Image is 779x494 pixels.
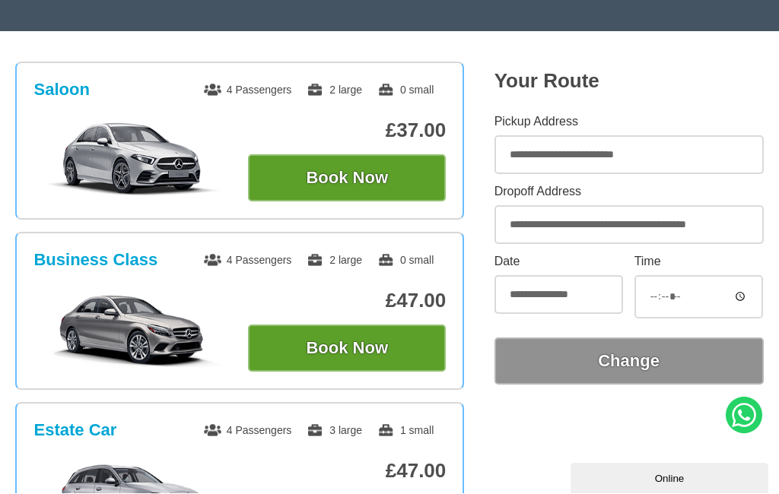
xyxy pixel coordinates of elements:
button: Book Now [248,155,446,202]
h2: Your Route [494,70,764,93]
p: £47.00 [248,290,446,313]
h3: Estate Car [33,421,116,441]
iframe: chat widget [571,461,771,494]
span: 4 Passengers [204,84,292,97]
h3: Business Class [33,251,157,271]
span: 0 small [377,84,434,97]
img: Business Class [33,292,231,368]
span: 2 large [307,84,362,97]
p: £47.00 [248,460,446,483]
p: £37.00 [248,119,446,143]
span: 4 Passengers [204,425,292,437]
label: Time [634,256,764,268]
span: 4 Passengers [204,255,292,267]
img: Saloon [33,122,231,198]
label: Date [494,256,624,268]
button: Change [494,338,764,385]
label: Dropoff Address [494,186,764,198]
label: Pickup Address [494,116,764,128]
span: 3 large [307,425,362,437]
span: 0 small [377,255,434,267]
button: Book Now [248,325,446,372]
span: 1 small [377,425,434,437]
span: 2 large [307,255,362,267]
h3: Saloon [33,81,89,100]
